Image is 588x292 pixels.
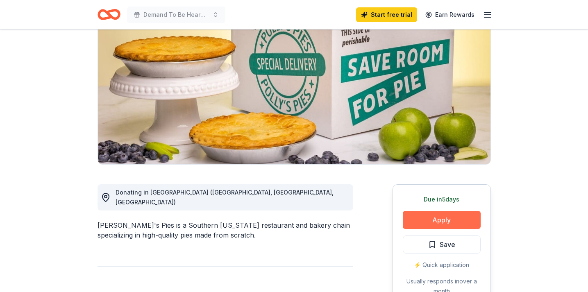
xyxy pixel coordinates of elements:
a: Earn Rewards [420,7,479,22]
button: Apply [403,211,481,229]
a: Start free trial [356,7,417,22]
div: Due in 5 days [403,195,481,204]
a: Home [98,5,120,24]
button: Demand To Be Heard Residency Silent Auction [127,7,225,23]
span: Demand To Be Heard Residency Silent Auction [143,10,209,20]
div: [PERSON_NAME]'s Pies is a Southern [US_STATE] restaurant and bakery chain specializing in high-qu... [98,220,353,240]
span: Save [440,239,455,250]
img: Image for Polly's Pies [98,8,490,164]
span: Donating in [GEOGRAPHIC_DATA] ([GEOGRAPHIC_DATA], [GEOGRAPHIC_DATA], [GEOGRAPHIC_DATA]) [116,189,334,206]
button: Save [403,235,481,254]
div: ⚡️ Quick application [403,260,481,270]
